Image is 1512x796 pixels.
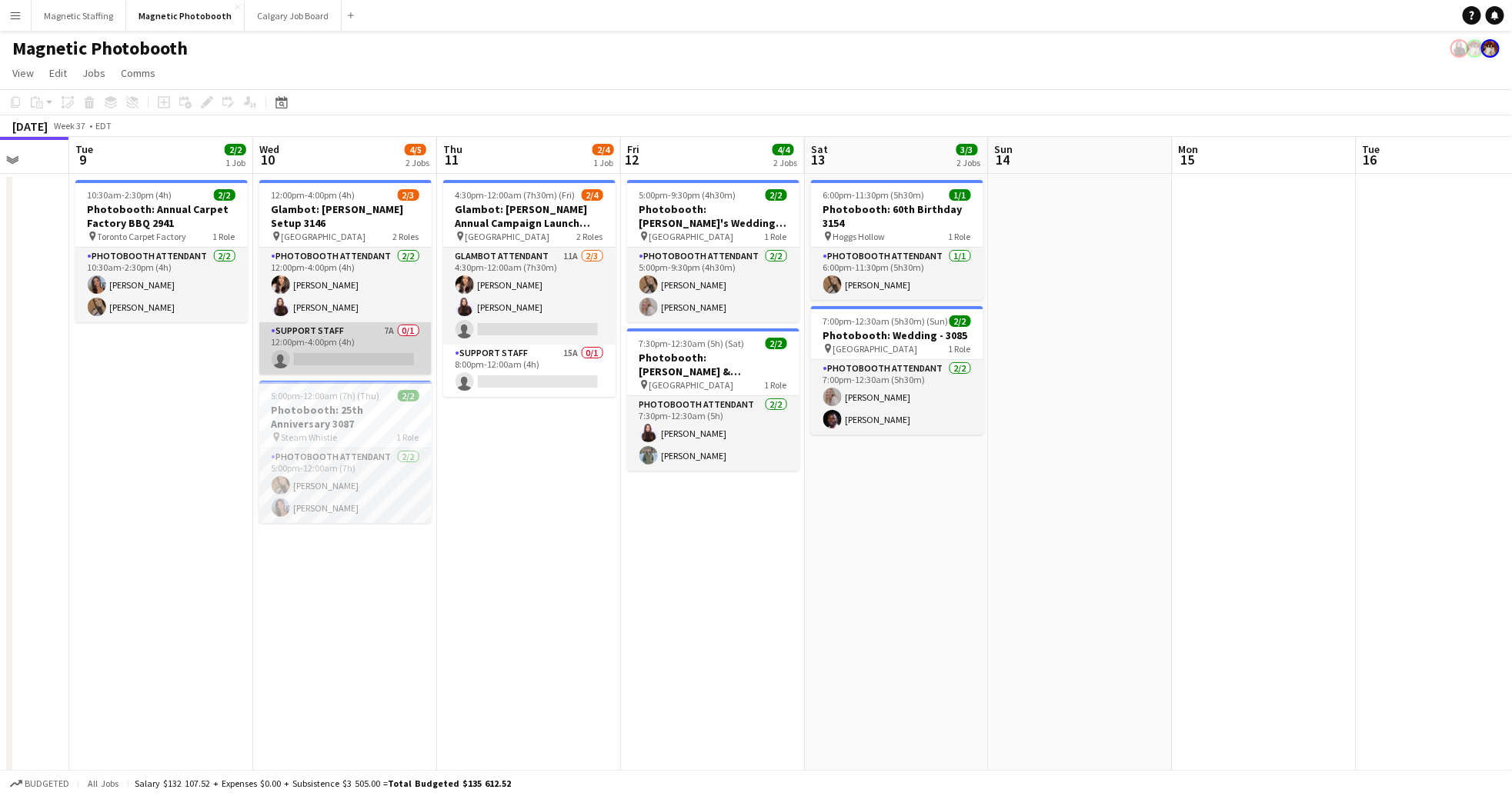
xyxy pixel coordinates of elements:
[272,189,355,201] span: 12:00pm-4:00pm (4h)
[833,231,886,242] span: Hoggs Hollow
[51,120,89,132] span: Week 37
[1481,39,1500,58] app-user-avatar: Kara & Monika
[282,431,338,443] span: Steam Whistle
[627,396,799,471] app-card-role: Photobooth Attendant2/27:30pm-12:30am (5h)[PERSON_NAME][PERSON_NAME]
[272,390,380,401] span: 5:00pm-12:00am (7h) (Thu)
[811,202,983,230] h3: Photobooth: 60th Birthday 3154
[811,306,983,435] app-job-card: 7:00pm-12:30am (5h30m) (Sun)2/2Photobooth: Wedding - 3085 [GEOGRAPHIC_DATA]1 RolePhotobooth Atten...
[126,1,245,31] button: Magnetic Photobooth
[43,63,73,83] a: Edit
[627,248,799,322] app-card-role: Photobooth Attendant2/25:00pm-9:30pm (4h30m)[PERSON_NAME][PERSON_NAME]
[577,231,603,242] span: 2 Roles
[1450,39,1469,58] app-user-avatar: Maria Lopes
[259,142,279,156] span: Wed
[639,338,745,349] span: 7:30pm-12:30am (5h) (Sat)
[75,248,248,322] app-card-role: Photobooth Attendant2/210:30am-2:30pm (4h)[PERSON_NAME][PERSON_NAME]
[121,66,155,80] span: Comms
[135,778,511,789] div: Salary $132 107.52 + Expenses $0.00 + Subsistence $3 505.00 =
[95,120,112,132] div: EDT
[98,231,187,242] span: Toronto Carpet Factory
[398,189,419,201] span: 2/3
[993,151,1013,168] span: 14
[950,189,971,201] span: 1/1
[398,390,419,401] span: 2/2
[88,189,172,201] span: 10:30am-2:30pm (4h)
[1360,151,1380,168] span: 16
[811,142,828,156] span: Sat
[649,379,734,391] span: [GEOGRAPHIC_DATA]
[649,231,734,242] span: [GEOGRAPHIC_DATA]
[12,66,34,80] span: View
[765,379,787,391] span: 1 Role
[466,231,550,242] span: [GEOGRAPHIC_DATA]
[259,248,432,322] app-card-role: Photobooth Attendant2/212:00pm-4:00pm (4h)[PERSON_NAME][PERSON_NAME]
[25,778,69,789] span: Budgeted
[257,151,279,168] span: 10
[625,151,639,168] span: 12
[766,189,787,201] span: 2/2
[456,189,576,201] span: 4:30pm-12:00am (7h30m) (Fri)
[627,202,799,230] h3: Photobooth: [PERSON_NAME]'s Wedding - 2954
[259,381,432,523] app-job-card: 5:00pm-12:00am (7h) (Thu)2/2Photobooth: 25th Anniversary 3087 Steam Whistle1 RolePhotobooth Atten...
[8,775,72,792] button: Budgeted
[443,345,616,397] app-card-role: Support Staff15A0/18:00pm-12:00am (4h)
[811,328,983,342] h3: Photobooth: Wedding - 3085
[627,142,639,156] span: Fri
[85,778,122,789] span: All jobs
[245,1,342,31] button: Calgary Job Board
[995,142,1013,156] span: Sun
[811,248,983,300] app-card-role: Photobooth Attendant1/16:00pm-11:30pm (5h30m)[PERSON_NAME]
[957,157,981,168] div: 2 Jobs
[766,338,787,349] span: 2/2
[592,144,614,155] span: 2/4
[75,180,248,322] app-job-card: 10:30am-2:30pm (4h)2/2Photobooth: Annual Carpet Factory BBQ 2941 Toronto Carpet Factory1 RolePhot...
[49,66,67,80] span: Edit
[593,157,613,168] div: 1 Job
[1179,142,1199,156] span: Mon
[115,63,162,83] a: Comms
[949,343,971,355] span: 1 Role
[82,66,105,80] span: Jobs
[950,315,971,327] span: 2/2
[75,202,248,230] h3: Photobooth: Annual Carpet Factory BBQ 2941
[773,144,794,155] span: 4/4
[73,151,93,168] span: 9
[823,189,925,201] span: 6:00pm-11:30pm (5h30m)
[259,180,432,375] app-job-card: 12:00pm-4:00pm (4h)2/3Glambot: [PERSON_NAME] Setup 3146 [GEOGRAPHIC_DATA]2 RolesPhotobooth Attend...
[773,157,797,168] div: 2 Jobs
[12,118,48,134] div: [DATE]
[765,231,787,242] span: 1 Role
[811,360,983,435] app-card-role: Photobooth Attendant2/27:00pm-12:30am (5h30m)[PERSON_NAME][PERSON_NAME]
[32,1,126,31] button: Magnetic Staffing
[639,189,736,201] span: 5:00pm-9:30pm (4h30m)
[441,151,462,168] span: 11
[443,248,616,345] app-card-role: Glambot Attendant11A2/34:30pm-12:00am (7h30m)[PERSON_NAME][PERSON_NAME]
[12,37,188,60] h1: Magnetic Photobooth
[833,343,918,355] span: [GEOGRAPHIC_DATA]
[956,144,978,155] span: 3/3
[214,189,235,201] span: 2/2
[811,180,983,300] app-job-card: 6:00pm-11:30pm (5h30m)1/1Photobooth: 60th Birthday 3154 Hoggs Hollow1 RolePhotobooth Attendant1/1...
[949,231,971,242] span: 1 Role
[443,142,462,156] span: Thu
[627,328,799,471] app-job-card: 7:30pm-12:30am (5h) (Sat)2/2Photobooth: [PERSON_NAME] & [PERSON_NAME]'s Wedding - 3118 [GEOGRAPHI...
[6,63,40,83] a: View
[1177,151,1199,168] span: 15
[1466,39,1484,58] app-user-avatar: Kara & Monika
[259,202,432,230] h3: Glambot: [PERSON_NAME] Setup 3146
[627,351,799,378] h3: Photobooth: [PERSON_NAME] & [PERSON_NAME]'s Wedding - 3118
[397,431,419,443] span: 1 Role
[213,231,235,242] span: 1 Role
[388,778,511,789] span: Total Budgeted $135 612.52
[627,180,799,322] app-job-card: 5:00pm-9:30pm (4h30m)2/2Photobooth: [PERSON_NAME]'s Wedding - 2954 [GEOGRAPHIC_DATA]1 RolePhotobo...
[823,315,949,327] span: 7:00pm-12:30am (5h30m) (Sun)
[76,63,112,83] a: Jobs
[406,157,429,168] div: 2 Jobs
[809,151,828,168] span: 13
